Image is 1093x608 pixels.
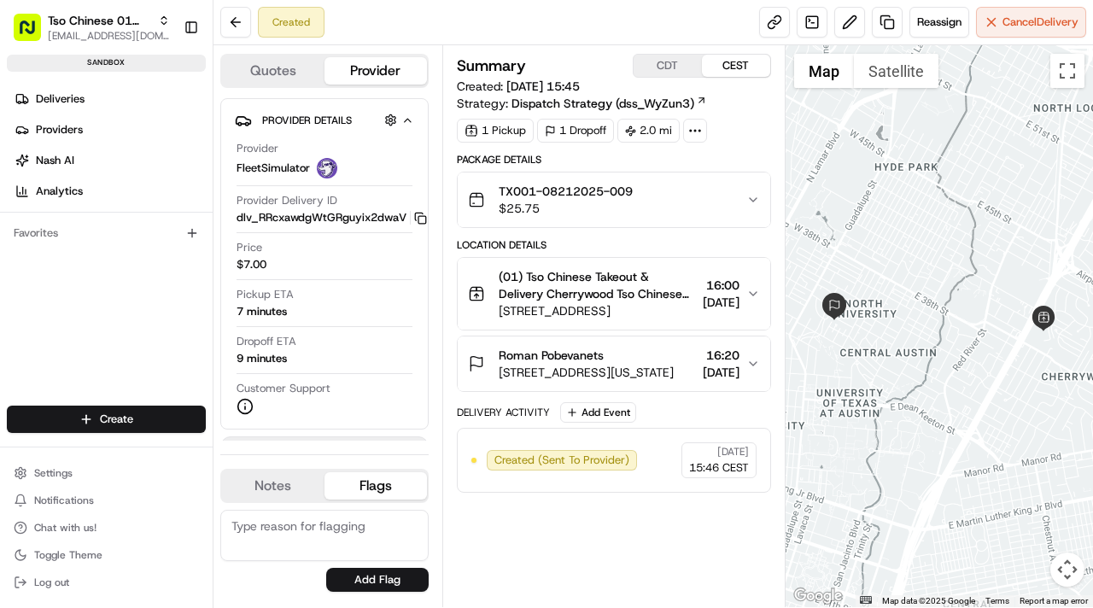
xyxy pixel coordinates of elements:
[161,248,274,265] span: API Documentation
[560,402,636,423] button: Add Event
[34,521,96,535] span: Chat with us!
[499,268,696,302] span: (01) Tso Chinese Takeout & Delivery Cherrywood Tso Chinese Cherrywood Manager
[499,364,674,381] span: [STREET_ADDRESS][US_STATE]
[7,516,206,540] button: Chat with us!
[506,79,580,94] span: [DATE] 15:45
[237,334,296,349] span: Dropoff ETA
[237,304,287,319] div: 7 minutes
[235,106,414,134] button: Provider Details
[7,116,213,143] a: Providers
[222,57,324,85] button: Quotes
[976,7,1086,38] button: CancelDelivery
[703,364,739,381] span: [DATE]
[7,178,213,205] a: Analytics
[326,568,429,592] button: Add Flag
[17,163,48,194] img: 1736555255976-a54dd68f-1ca7-489b-9aae-adbdc363a1c4
[237,257,266,272] span: $7.00
[317,158,337,178] img: FleetSimulator.png
[7,570,206,594] button: Log out
[237,161,310,176] span: FleetSimulator
[499,347,604,364] span: Roman Pobevanets
[290,168,311,189] button: Start new chat
[794,54,854,88] button: Show street map
[237,287,294,302] span: Pickup ETA
[36,91,85,107] span: Deliveries
[237,351,287,366] div: 9 minutes
[34,494,94,507] span: Notifications
[494,453,629,468] span: Created (Sent To Provider)
[909,7,969,38] button: Reassign
[689,460,749,476] span: 15:46 CEST
[790,585,846,607] a: Open this area in Google Maps (opens a new window)
[48,29,170,43] button: [EMAIL_ADDRESS][DOMAIN_NAME]
[237,141,278,156] span: Provider
[860,596,872,604] button: Keyboard shortcuts
[222,472,324,500] button: Notes
[917,15,961,30] span: Reassign
[262,114,352,127] span: Provider Details
[120,289,207,302] a: Powered byPylon
[7,406,206,433] button: Create
[237,193,337,208] span: Provider Delivery ID
[34,548,102,562] span: Toggle Theme
[7,55,206,72] div: sandbox
[499,200,633,217] span: $25.75
[511,95,694,112] span: Dispatch Strategy (dss_WyZun3)
[457,153,771,167] div: Package Details
[882,596,975,605] span: Map data ©2025 Google
[34,466,73,480] span: Settings
[458,336,770,391] button: Roman Pobevanets[STREET_ADDRESS][US_STATE]16:20[DATE]
[458,172,770,227] button: TX001-08212025-009$25.75
[7,147,213,174] a: Nash AI
[144,249,158,263] div: 💻
[634,55,702,77] button: CDT
[58,180,216,194] div: We're available if you need us!
[617,119,680,143] div: 2.0 mi
[10,241,137,272] a: 📗Knowledge Base
[457,78,580,95] span: Created:
[36,122,83,137] span: Providers
[7,488,206,512] button: Notifications
[237,381,330,396] span: Customer Support
[7,219,206,247] div: Favorites
[537,119,614,143] div: 1 Dropoff
[457,119,534,143] div: 1 Pickup
[17,17,51,51] img: Nash
[44,110,282,128] input: Clear
[702,55,770,77] button: CEST
[457,238,771,252] div: Location Details
[854,54,938,88] button: Show satellite imagery
[1002,15,1078,30] span: Cancel Delivery
[790,585,846,607] img: Google
[458,258,770,330] button: (01) Tso Chinese Takeout & Delivery Cherrywood Tso Chinese Cherrywood Manager[STREET_ADDRESS]16:0...
[703,347,739,364] span: 16:20
[36,153,74,168] span: Nash AI
[34,576,69,589] span: Log out
[457,58,526,73] h3: Summary
[703,294,739,311] span: [DATE]
[7,85,213,113] a: Deliveries
[1050,54,1084,88] button: Toggle fullscreen view
[36,184,83,199] span: Analytics
[58,163,280,180] div: Start new chat
[137,241,281,272] a: 💻API Documentation
[985,596,1009,605] a: Terms (opens in new tab)
[499,302,696,319] span: [STREET_ADDRESS]
[499,183,633,200] span: TX001-08212025-009
[170,289,207,302] span: Pylon
[7,543,206,567] button: Toggle Theme
[17,249,31,263] div: 📗
[1050,552,1084,587] button: Map camera controls
[7,7,177,48] button: Tso Chinese 01 Cherrywood[EMAIL_ADDRESS][DOMAIN_NAME]
[1020,596,1088,605] a: Report a map error
[34,248,131,265] span: Knowledge Base
[48,12,151,29] button: Tso Chinese 01 Cherrywood
[717,445,749,459] span: [DATE]
[703,277,739,294] span: 16:00
[100,412,133,427] span: Create
[237,210,427,225] button: dlv_RRcxawdgWtGRguyix2dwaV
[237,240,262,255] span: Price
[457,95,707,112] div: Strategy:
